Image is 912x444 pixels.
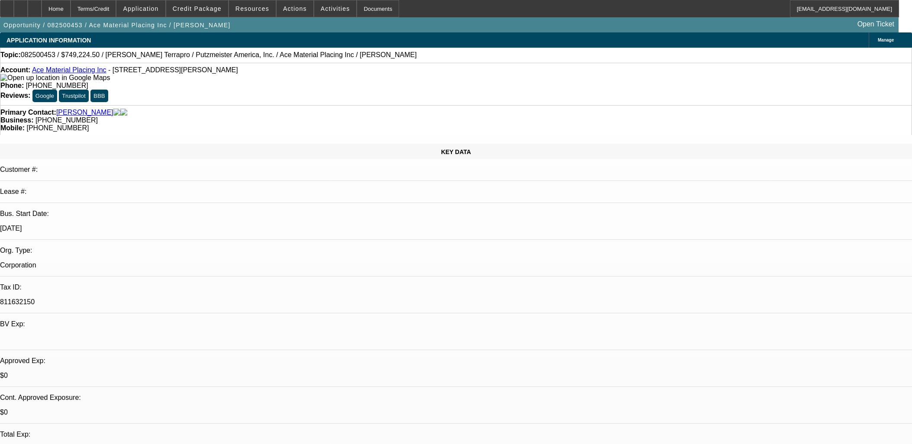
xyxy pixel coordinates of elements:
span: [PHONE_NUMBER] [26,124,89,132]
button: Activities [314,0,357,17]
span: Opportunity / 082500453 / Ace Material Placing Inc / [PERSON_NAME] [3,22,231,29]
span: Credit Package [173,5,222,12]
button: BBB [90,90,108,102]
span: APPLICATION INFORMATION [6,37,91,44]
span: Resources [235,5,269,12]
a: Open Ticket [854,17,898,32]
button: Credit Package [166,0,228,17]
span: Activities [321,5,350,12]
a: View Google Maps [0,74,110,81]
span: Actions [283,5,307,12]
strong: Mobile: [0,124,25,132]
strong: Phone: [0,82,24,89]
strong: Account: [0,66,30,74]
strong: Topic: [0,51,21,59]
span: [PHONE_NUMBER] [26,82,88,89]
strong: Reviews: [0,92,30,99]
strong: Business: [0,116,33,124]
img: facebook-icon.png [113,109,120,116]
img: Open up location in Google Maps [0,74,110,82]
span: Application [123,5,158,12]
button: Resources [229,0,276,17]
span: Manage [878,38,894,42]
button: Google [32,90,57,102]
button: Application [116,0,165,17]
span: 082500453 / $749,224.50 / [PERSON_NAME] Terrapro / Putzmeister America, Inc. / Ace Material Placi... [21,51,417,59]
a: Ace Material Placing Inc [32,66,106,74]
span: [PHONE_NUMBER] [35,116,98,124]
button: Actions [277,0,313,17]
a: [PERSON_NAME] [56,109,113,116]
span: KEY DATA [441,148,471,155]
strong: Primary Contact: [0,109,56,116]
button: Trustpilot [59,90,88,102]
span: - [STREET_ADDRESS][PERSON_NAME] [108,66,238,74]
img: linkedin-icon.png [120,109,127,116]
